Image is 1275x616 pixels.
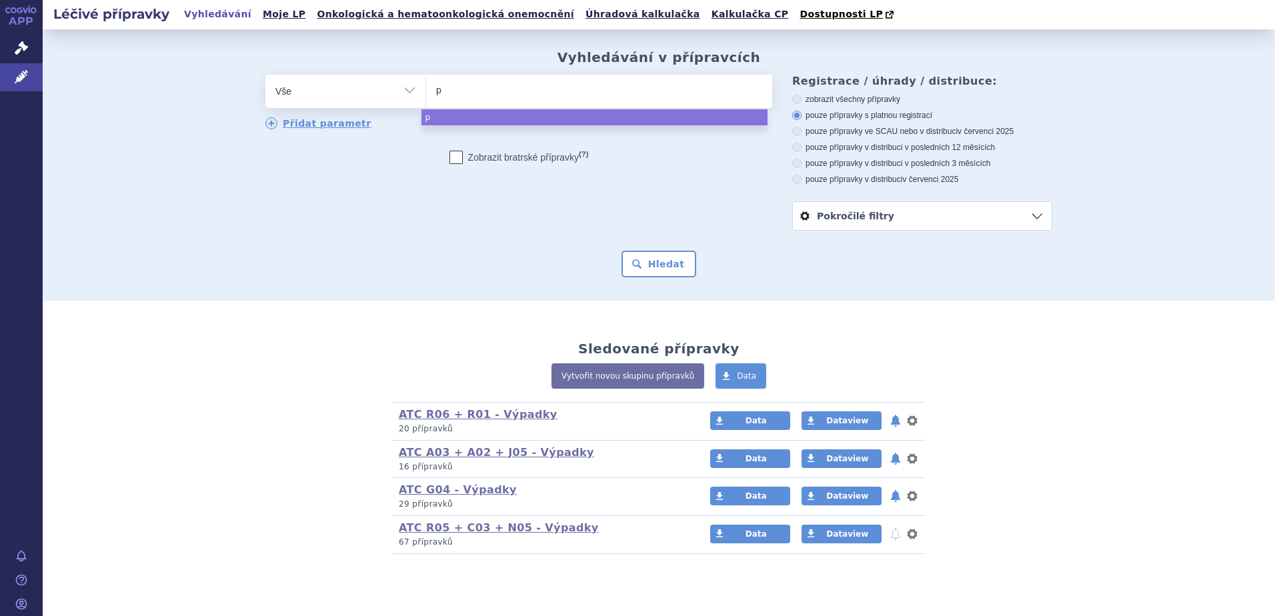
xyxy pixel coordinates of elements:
[557,49,761,65] h2: Vyhledávání v přípravcích
[746,491,767,501] span: Data
[792,110,1052,121] label: pouze přípravky s platnou registrací
[802,449,882,468] a: Dataview
[710,449,790,468] a: Data
[399,483,517,496] a: ATC G04 - Výpadky
[746,416,767,425] span: Data
[889,488,902,504] button: notifikace
[710,525,790,543] a: Data
[826,416,868,425] span: Dataview
[180,5,255,23] a: Vyhledávání
[399,462,453,471] span: 16 přípravků
[796,5,900,24] a: Dostupnosti LP
[265,117,371,129] a: Přidat parametr
[421,109,768,125] li: p
[793,202,1052,230] a: Pokročilé filtry
[906,488,919,504] button: nastavení
[889,526,902,542] button: notifikace
[746,454,767,463] span: Data
[313,5,578,23] a: Onkologická a hematoonkologická onemocnění
[792,174,1052,185] label: pouze přípravky v distribuci
[737,371,756,381] span: Data
[792,94,1052,105] label: zobrazit všechny přípravky
[902,175,958,184] span: v červenci 2025
[889,451,902,467] button: notifikace
[399,424,453,433] span: 20 přípravků
[792,75,1052,87] h3: Registrace / úhrady / distribuce:
[710,411,790,430] a: Data
[708,5,793,23] a: Kalkulačka CP
[399,521,599,534] a: ATC R05 + C03 + N05 - Výpadky
[399,499,453,509] span: 29 přípravků
[551,363,704,389] a: Vytvořit novou skupinu přípravků
[399,446,594,459] a: ATC A03 + A02 + J05 - Výpadky
[906,526,919,542] button: nastavení
[958,127,1014,136] span: v červenci 2025
[800,9,883,19] span: Dostupnosti LP
[399,537,453,547] span: 67 přípravků
[792,158,1052,169] label: pouze přípravky v distribuci v posledních 3 měsících
[621,251,697,277] button: Hledat
[802,411,882,430] a: Dataview
[889,413,902,429] button: notifikace
[710,487,790,505] a: Data
[716,363,766,389] a: Data
[578,341,740,357] h2: Sledované přípravky
[581,5,704,23] a: Úhradová kalkulačka
[826,491,868,501] span: Dataview
[579,150,588,159] abbr: (?)
[906,451,919,467] button: nastavení
[826,529,868,539] span: Dataview
[802,487,882,505] a: Dataview
[906,413,919,429] button: nastavení
[802,525,882,543] a: Dataview
[746,529,767,539] span: Data
[792,142,1052,153] label: pouze přípravky v distribuci v posledních 12 měsících
[43,5,180,23] h2: Léčivé přípravky
[826,454,868,463] span: Dataview
[792,126,1052,137] label: pouze přípravky ve SCAU nebo v distribuci
[449,151,589,164] label: Zobrazit bratrské přípravky
[399,408,557,421] a: ATC R06 + R01 - Výpadky
[259,5,309,23] a: Moje LP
